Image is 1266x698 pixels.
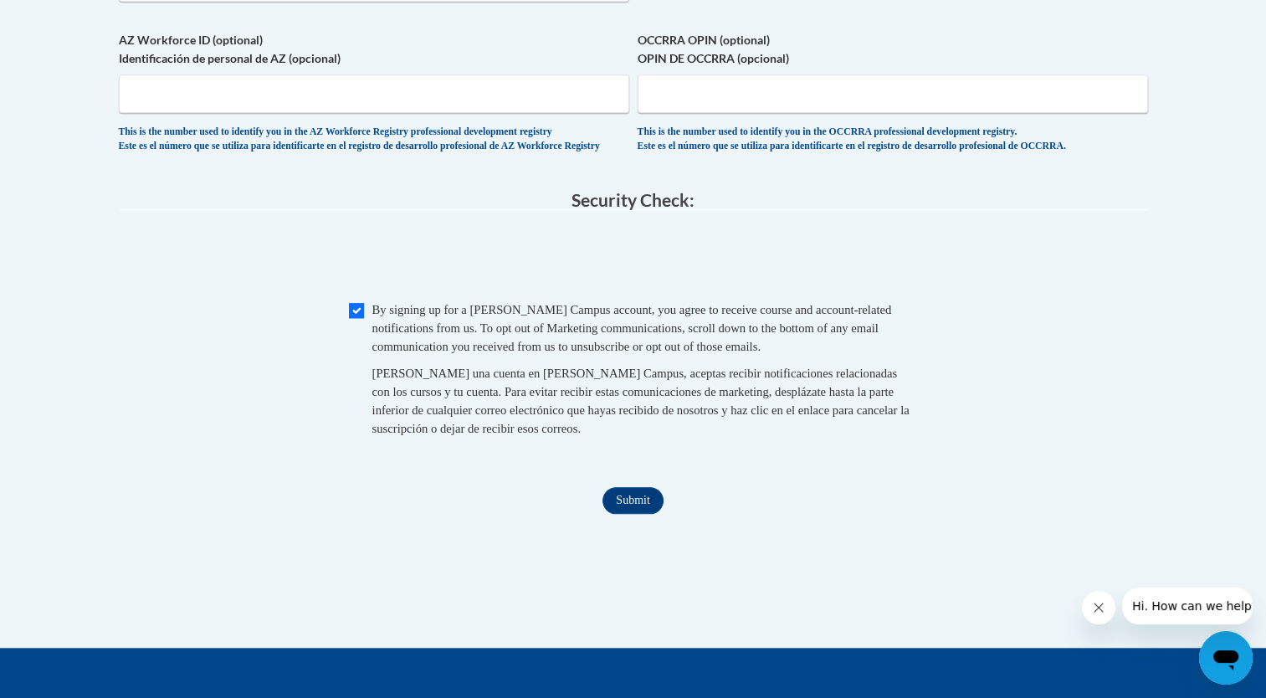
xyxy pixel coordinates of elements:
[1122,588,1253,624] iframe: Message from company
[638,126,1148,153] div: This is the number used to identify you in the OCCRRA professional development registry. Este es ...
[119,31,629,68] label: AZ Workforce ID (optional) Identificación de personal de AZ (opcional)
[119,126,629,153] div: This is the number used to identify you in the AZ Workforce Registry professional development reg...
[1082,591,1115,624] iframe: Close message
[506,227,761,292] iframe: reCAPTCHA
[1199,631,1253,685] iframe: Button to launch messaging window
[10,12,136,25] span: Hi. How can we help?
[372,303,892,353] span: By signing up for a [PERSON_NAME] Campus account, you agree to receive course and account-related...
[571,189,695,210] span: Security Check:
[638,31,1148,68] label: OCCRRA OPIN (optional) OPIN DE OCCRRA (opcional)
[602,487,663,514] input: Submit
[372,367,910,435] span: [PERSON_NAME] una cuenta en [PERSON_NAME] Campus, aceptas recibir notificaciones relacionadas con...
